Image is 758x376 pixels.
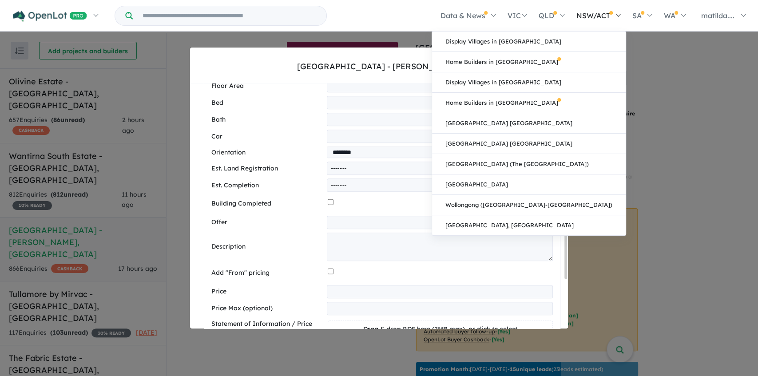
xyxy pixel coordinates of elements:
a: [GEOGRAPHIC_DATA] [432,174,626,195]
label: Floor Area [211,81,323,91]
a: Display Villages in [GEOGRAPHIC_DATA] [432,72,626,93]
label: Add "From" pricing [211,268,324,278]
a: [GEOGRAPHIC_DATA], [GEOGRAPHIC_DATA] [432,215,626,235]
label: Statement of Information / Price Guide [211,319,324,340]
label: Orientation [211,147,323,158]
img: Openlot PRO Logo White [13,11,87,22]
div: [GEOGRAPHIC_DATA] - [PERSON_NAME] [297,61,461,72]
label: Building Completed [211,198,324,209]
label: Price [211,286,323,297]
span: matilda.... [701,11,734,20]
label: Est. Completion [211,180,323,191]
label: Price Max (optional) [211,303,323,314]
a: [GEOGRAPHIC_DATA] [GEOGRAPHIC_DATA] [432,134,626,154]
a: Wollongong ([GEOGRAPHIC_DATA]-[GEOGRAPHIC_DATA]) [432,195,626,215]
a: Display Villages in [GEOGRAPHIC_DATA] [432,32,626,52]
span: Drag & drop PDF here (2MB max), or click to select [363,325,517,333]
label: Car [211,131,323,142]
a: [GEOGRAPHIC_DATA] [GEOGRAPHIC_DATA] [432,113,626,134]
a: [GEOGRAPHIC_DATA] (The [GEOGRAPHIC_DATA]) [432,154,626,174]
label: Bed [211,98,323,108]
label: Description [211,241,323,252]
a: Home Builders in [GEOGRAPHIC_DATA] [432,93,626,113]
input: Try estate name, suburb, builder or developer [135,6,325,25]
label: Est. Land Registration [211,163,323,174]
a: Home Builders in [GEOGRAPHIC_DATA] [432,52,626,72]
label: Bath [211,115,323,125]
label: Offer [211,217,323,228]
